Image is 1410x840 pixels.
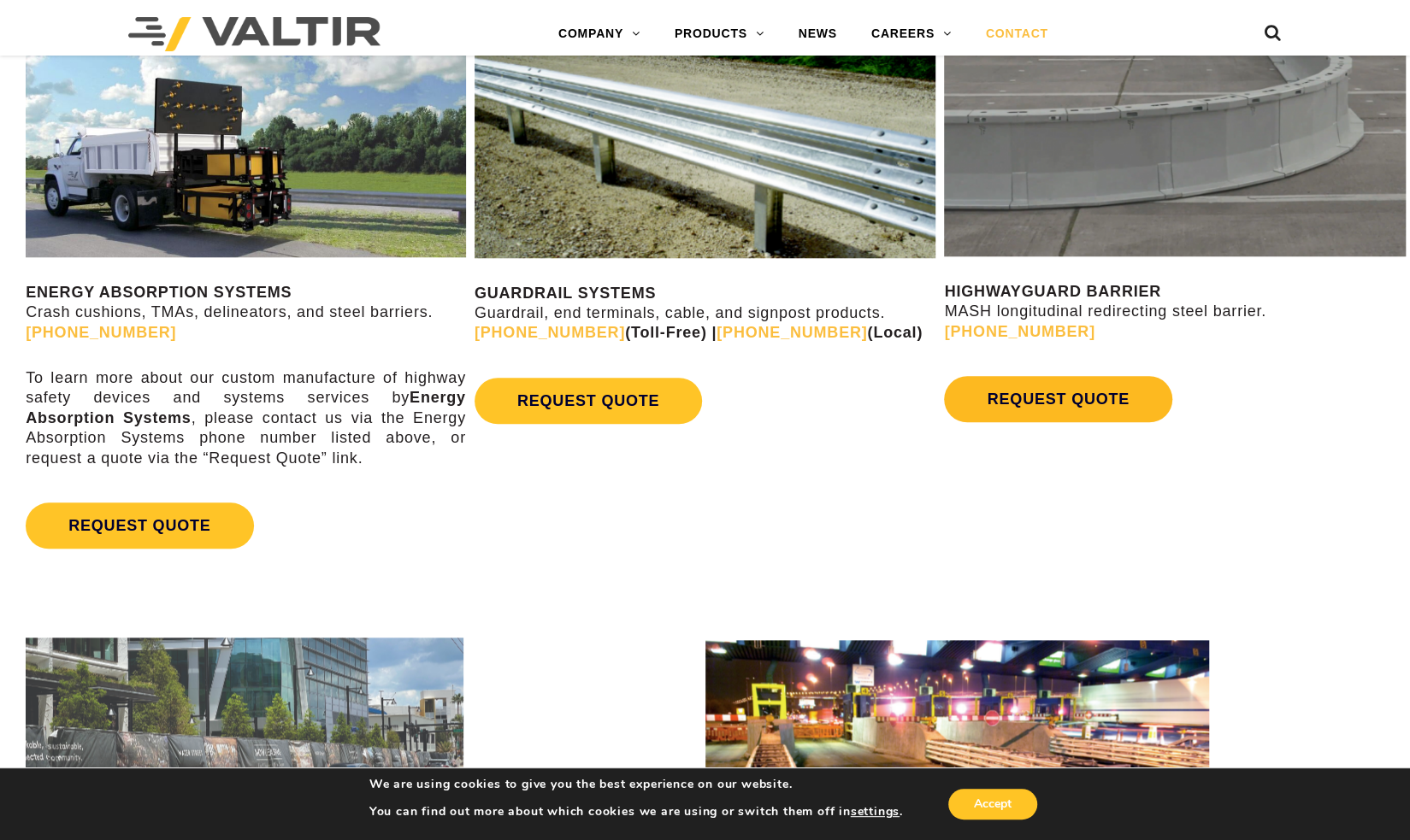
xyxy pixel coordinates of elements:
button: settings [851,804,900,819]
a: CAREERS [854,17,969,51]
p: You can find out more about which cookies we are using or switch them off in . [369,804,903,819]
a: REQUEST QUOTE [475,378,702,424]
strong: Energy Absorption Systems [26,389,466,426]
img: Valtir [128,17,381,51]
a: CONTACT [969,17,1065,51]
strong: ENERGY ABSORPTION SYSTEMS [26,284,292,301]
a: REQUEST QUOTE [944,376,1171,422]
a: [PHONE_NUMBER] [717,324,867,341]
p: To learn more about our custom manufacture of highway safety devices and systems services by , pl... [26,368,466,468]
p: Crash cushions, TMAs, delineators, and steel barriers. [26,283,466,343]
a: [PHONE_NUMBER] [944,323,1094,340]
strong: GUARDRAIL SYSTEMS [475,285,656,302]
button: Accept [948,789,1037,819]
strong: HIGHWAYGUARD BARRIER [944,283,1160,300]
a: REQUEST QUOTE [26,502,253,549]
strong: (Toll-Free) | (Local) [475,324,923,341]
a: [PHONE_NUMBER] [26,324,176,341]
img: Guardrail Contact Us Page Image [475,26,936,257]
p: We are using cookies to give you the best experience on our website. [369,777,903,792]
p: Guardrail, end terminals, cable, and signpost products. [475,284,936,344]
a: NEWS [782,17,854,51]
a: PRODUCTS [658,17,782,51]
img: Radius-Barrier-Section-Highwayguard3 [944,26,1406,256]
a: COMPANY [541,17,658,51]
a: [PHONE_NUMBER] [475,324,625,341]
img: SS180M Contact Us Page Image [26,26,466,256]
p: MASH longitudinal redirecting steel barrier. [944,282,1406,342]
